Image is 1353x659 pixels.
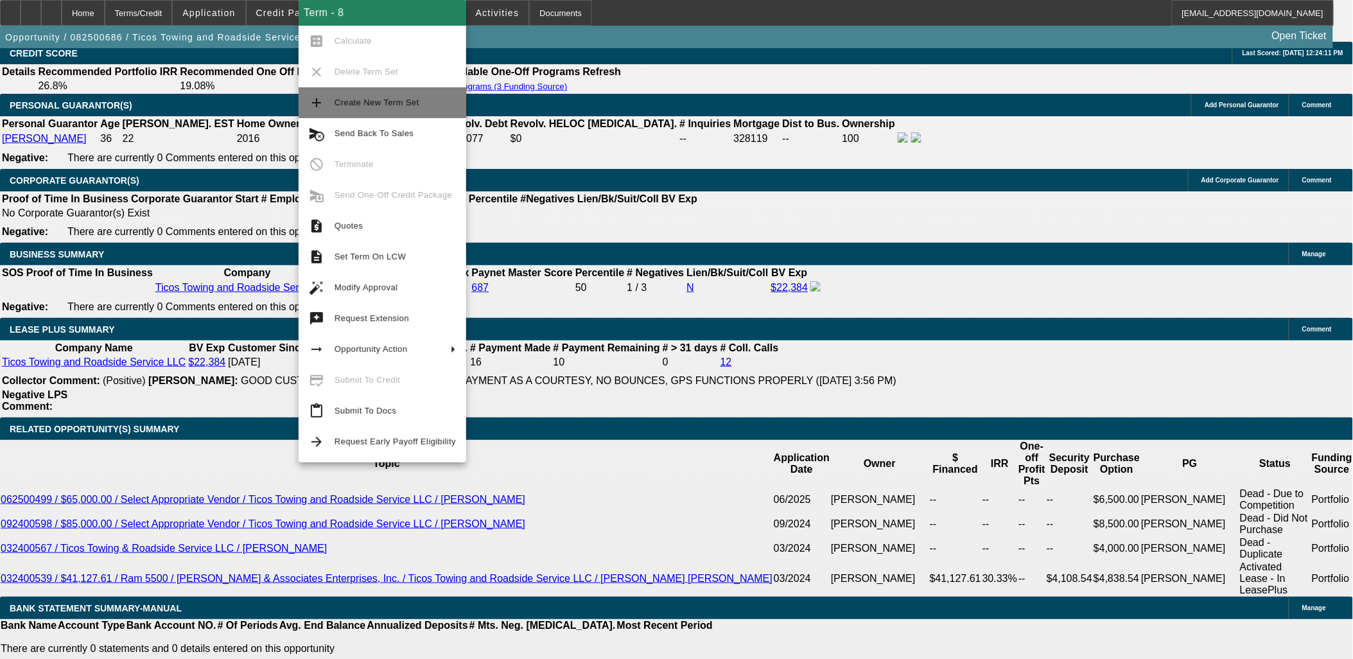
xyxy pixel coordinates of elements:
b: Home Owner Since [237,118,331,129]
mat-icon: arrow_right_alt [309,342,324,357]
td: Dead - Did Not Purchase [1239,512,1311,536]
b: Negative: [2,301,48,312]
td: 26.8% [37,80,178,92]
td: $41,127.61 [929,561,982,597]
td: 0 [662,356,719,369]
th: Details [1,66,36,78]
td: 03/2024 [773,561,830,597]
span: There are currently 0 Comments entered on this opportunity [67,226,340,237]
td: -- [1018,488,1046,512]
th: Security Deposit [1046,440,1093,488]
b: Ownership [842,118,895,129]
td: [PERSON_NAME] [1140,536,1239,561]
td: [DATE] [227,356,307,369]
th: # Mts. Neg. [MEDICAL_DATA]. [469,619,616,632]
button: Application [173,1,245,25]
b: Company Name [55,342,133,353]
span: Comment [1302,101,1332,109]
td: $4,838.54 [1093,561,1140,597]
b: Lien/Bk/Suit/Coll [577,193,659,204]
b: BV Exp [661,193,697,204]
td: Portfolio [1311,561,1353,597]
span: RELATED OPPORTUNITY(S) SUMMARY [10,424,179,434]
mat-icon: auto_fix_high [309,280,324,295]
img: facebook-icon.png [810,281,821,292]
th: Available One-Off Programs [443,66,581,78]
td: -- [782,132,841,146]
span: LEASE PLUS SUMMARY [10,324,115,335]
mat-icon: arrow_forward [309,434,324,450]
b: BV Exp [771,267,807,278]
td: $4,000.00 [1093,536,1140,561]
span: CREDIT SCORE [10,48,78,58]
td: $6,500.00 [1093,488,1140,512]
b: Percentile [575,267,624,278]
td: -- [1046,512,1093,536]
td: $46,077 [446,132,509,146]
th: Recommended One Off IRR [179,66,315,78]
span: 2016 [237,133,260,144]
span: Manage [1302,250,1326,258]
span: Submit To Docs [335,406,396,416]
th: IRR [982,440,1018,488]
b: Negative LPS Comment: [2,389,67,412]
span: Last Scored: [DATE] 12:24:11 PM [1243,49,1343,57]
td: -- [929,512,982,536]
th: Owner [830,440,929,488]
mat-icon: request_quote [309,218,324,234]
td: Portfolio [1311,488,1353,512]
button: 8 Programs (3 Funding Source) [444,81,572,92]
th: PG [1140,440,1239,488]
b: Dist to Bus. [783,118,840,129]
td: 30.33% [982,561,1018,597]
td: Dead - Due to Competition [1239,488,1311,512]
td: [PERSON_NAME] [830,512,929,536]
td: $0 [510,132,678,146]
button: Credit Package [247,1,338,25]
mat-icon: add [309,95,324,110]
th: $ Financed [929,440,982,488]
div: 1 / 3 [627,282,684,294]
img: facebook-icon.png [898,132,908,143]
b: # Negatives [627,267,684,278]
img: linkedin-icon.png [911,132,921,143]
td: -- [679,132,731,146]
th: One-off Profit Pts [1018,440,1046,488]
th: Status [1239,440,1311,488]
th: Account Type [57,619,126,632]
span: Opportunity / 082500686 / Ticos Towing and Roadside Service LLC / [PERSON_NAME] [5,32,417,42]
b: Collector Comment: [2,375,100,386]
b: # Coll. Calls [720,342,779,353]
td: -- [929,488,982,512]
td: [PERSON_NAME] [830,488,929,512]
td: No Corporate Guarantor(s) Exist [1,207,703,220]
a: 032400539 / $41,127.61 / Ram 5500 / [PERSON_NAME] & Associates Enterprises, Inc. / Ticos Towing a... [1,573,773,584]
td: -- [982,488,1018,512]
b: # Employees [261,193,324,204]
b: # Inquiries [679,118,731,129]
b: # Payment Remaining [554,342,660,353]
span: Send Back To Sales [335,128,414,138]
b: Age [100,118,119,129]
td: -- [982,512,1018,536]
mat-icon: description [309,249,324,265]
span: (Positive) [103,375,146,386]
td: [PERSON_NAME] [830,536,929,561]
td: 10 [553,356,661,369]
a: N [686,282,694,293]
span: Request Early Payoff Eligibility [335,437,456,446]
span: Modify Approval [335,283,398,292]
td: [PERSON_NAME] [1140,512,1239,536]
span: Add Personal Guarantor [1205,101,1279,109]
td: -- [929,536,982,561]
th: Bank Account NO. [126,619,217,632]
b: [PERSON_NAME]. EST [123,118,234,129]
td: 06/2025 [773,488,830,512]
mat-icon: content_paste [309,403,324,419]
a: 062500499 / $65,000.00 / Select Appropriate Vendor / Ticos Towing and Roadside Service LLC / [PER... [1,494,525,505]
mat-icon: try [309,311,324,326]
span: Set Term On LCW [335,252,406,261]
a: Open Ticket [1267,25,1332,47]
span: BANK STATEMENT SUMMARY-MANUAL [10,603,182,613]
p: There are currently 0 statements and 0 details entered on this opportunity [1,643,713,655]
